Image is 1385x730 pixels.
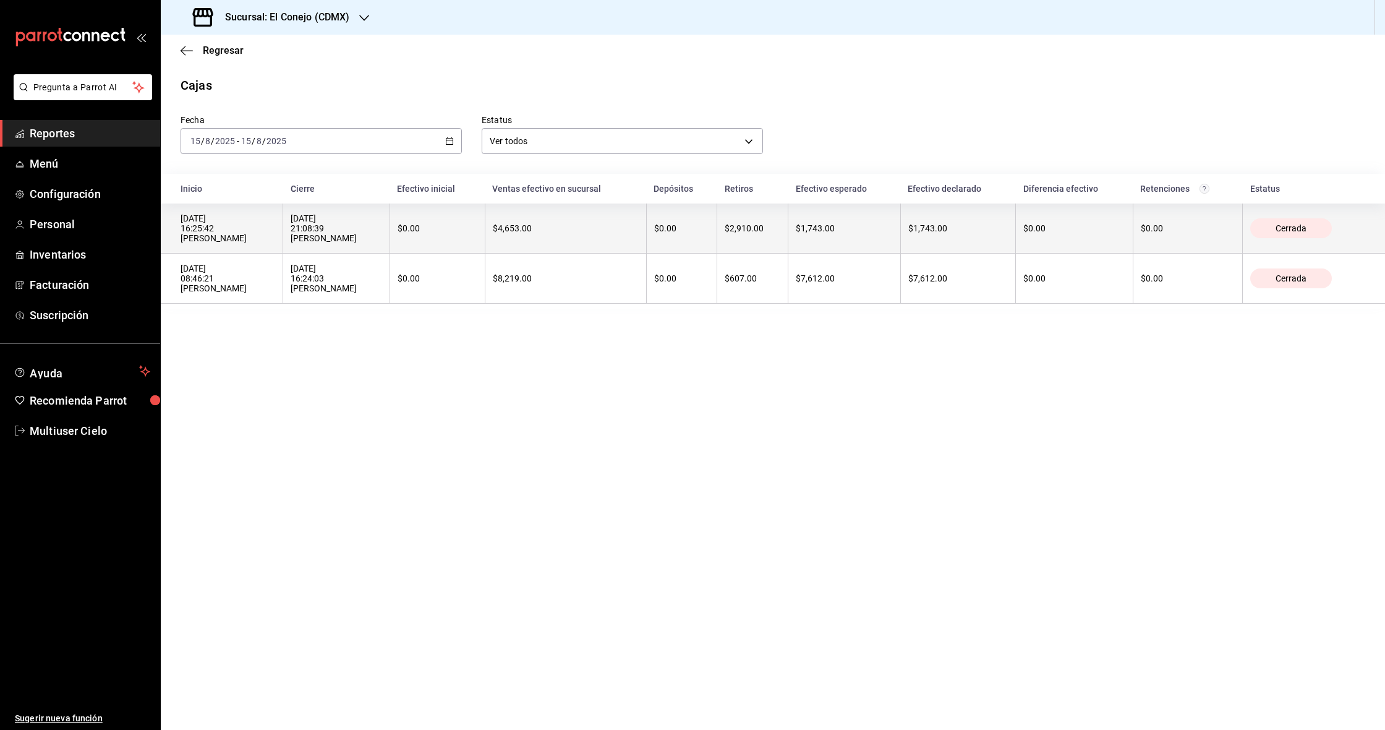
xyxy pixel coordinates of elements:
div: Efectivo inicial [397,184,477,194]
div: $0.00 [654,273,710,283]
span: / [262,136,266,146]
div: Retenciones [1140,184,1235,194]
div: $607.00 [725,273,780,283]
span: - [237,136,239,146]
div: Diferencia efectivo [1023,184,1125,194]
span: Inventarios [30,246,150,263]
div: [DATE] 21:08:39 [PERSON_NAME] [291,213,381,243]
span: Ayuda [30,364,134,379]
span: Cerrada [1271,223,1311,233]
label: Fecha [181,116,462,124]
span: Multiuser Cielo [30,423,150,439]
div: Ver todos [482,128,763,154]
h3: Sucursal: El Conejo (CDMX) [215,10,349,25]
div: Estatus [1250,184,1365,194]
div: $1,743.00 [908,223,1008,233]
input: -- [256,136,262,146]
span: Reportes [30,125,150,142]
span: / [211,136,215,146]
div: [DATE] 16:24:03 [PERSON_NAME] [291,264,381,293]
input: -- [205,136,211,146]
input: ---- [266,136,287,146]
div: [DATE] 08:46:21 [PERSON_NAME] [181,264,275,293]
div: $0.00 [1023,223,1125,233]
a: Pregunta a Parrot AI [9,90,152,103]
div: $4,653.00 [493,223,639,233]
span: / [252,136,255,146]
span: Menú [30,155,150,172]
span: Configuración [30,186,150,202]
input: -- [241,136,252,146]
span: Recomienda Parrot [30,392,150,409]
svg: Total de retenciones de propinas registradas [1200,184,1209,194]
span: Sugerir nueva función [15,712,150,725]
input: ---- [215,136,236,146]
span: Pregunta a Parrot AI [33,81,133,94]
span: Suscripción [30,307,150,324]
div: $0.00 [1141,223,1235,233]
label: Estatus [482,116,763,124]
div: $7,612.00 [796,273,892,283]
div: Ventas efectivo en sucursal [492,184,639,194]
button: open_drawer_menu [136,32,146,42]
div: $2,910.00 [725,223,780,233]
div: $0.00 [654,223,710,233]
div: $1,743.00 [796,223,892,233]
span: Personal [30,216,150,233]
div: Efectivo declarado [908,184,1008,194]
button: Regresar [181,45,244,56]
div: [DATE] 16:25:42 [PERSON_NAME] [181,213,275,243]
div: $0.00 [1023,273,1125,283]
div: $0.00 [398,223,477,233]
div: Depósitos [654,184,710,194]
div: Retiros [725,184,781,194]
div: Efectivo esperado [796,184,893,194]
span: / [201,136,205,146]
div: $0.00 [398,273,477,283]
span: Cerrada [1271,273,1311,283]
div: $7,612.00 [908,273,1008,283]
div: Cierre [291,184,382,194]
div: $0.00 [1141,273,1235,283]
input: -- [190,136,201,146]
span: Regresar [203,45,244,56]
span: Facturación [30,277,150,293]
div: $8,219.00 [493,273,639,283]
button: Pregunta a Parrot AI [14,74,152,100]
div: Cajas [181,76,212,95]
div: Inicio [181,184,276,194]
